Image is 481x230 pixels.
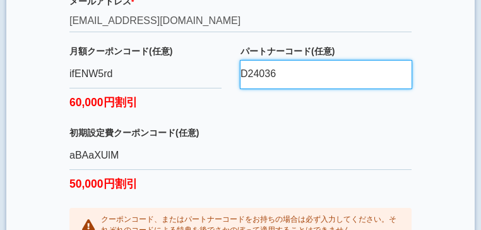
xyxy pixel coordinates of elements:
[69,142,412,170] input: クーポンコード
[69,88,222,111] label: 60,000円割引
[69,126,412,139] label: 初期設定費クーポンコード(任意)
[69,61,222,88] input: クーポンコード
[69,45,222,57] label: 月額クーポンコード(任意)
[240,61,412,88] input: 必要な方のみご記入ください
[240,45,412,57] label: パートナーコード(任意)
[69,170,412,192] label: 50,000円割引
